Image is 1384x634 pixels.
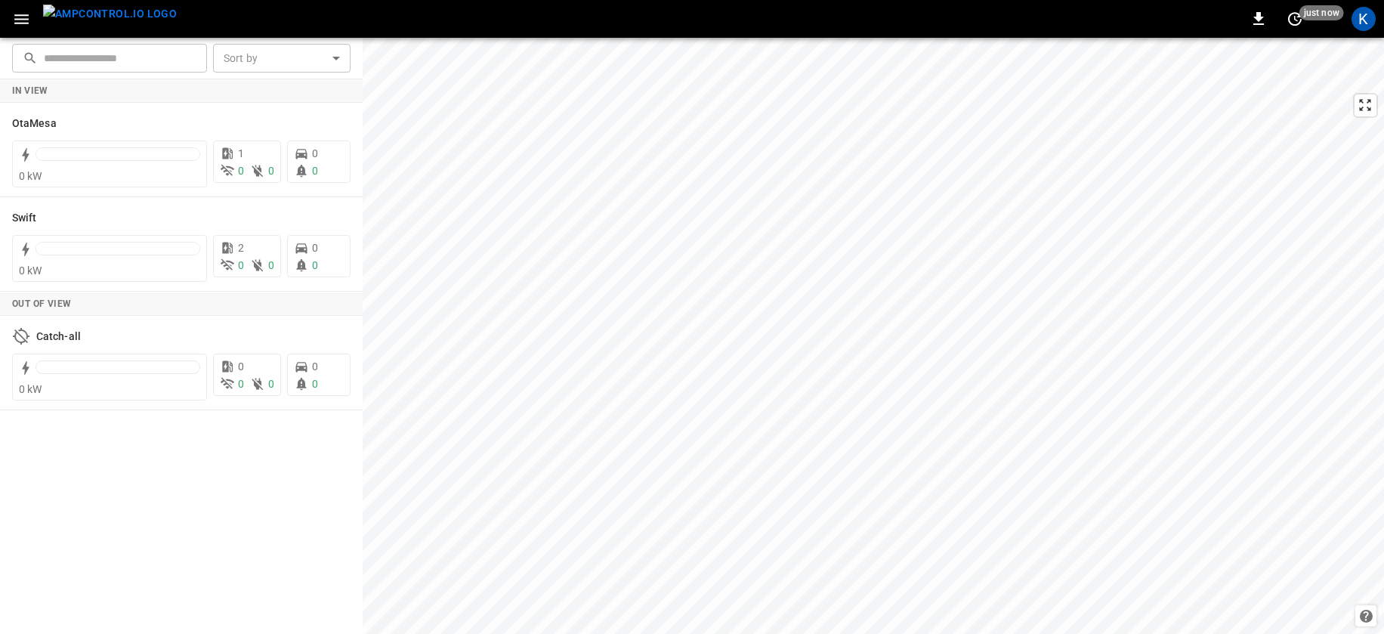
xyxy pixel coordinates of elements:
h6: Swift [12,210,37,227]
span: 0 [312,259,318,271]
strong: In View [12,85,48,96]
span: 0 [312,360,318,373]
span: 0 [312,378,318,390]
span: 0 kW [19,383,42,395]
span: 0 [312,242,318,254]
div: profile-icon [1352,7,1376,31]
h6: Catch-all [36,329,81,345]
span: 1 [238,147,244,159]
span: 0 [268,165,274,177]
span: 0 [312,165,318,177]
button: set refresh interval [1283,7,1307,31]
canvas: Map [363,38,1384,634]
span: 0 kW [19,170,42,182]
span: 0 [268,259,274,271]
span: 0 [238,165,244,177]
span: 0 [312,147,318,159]
span: 0 [238,360,244,373]
span: just now [1299,5,1344,20]
strong: Out of View [12,298,71,309]
img: ampcontrol.io logo [43,5,177,23]
span: 0 [238,378,244,390]
span: 2 [238,242,244,254]
span: 0 [238,259,244,271]
span: 0 kW [19,264,42,277]
h6: OtaMesa [12,116,57,132]
span: 0 [268,378,274,390]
